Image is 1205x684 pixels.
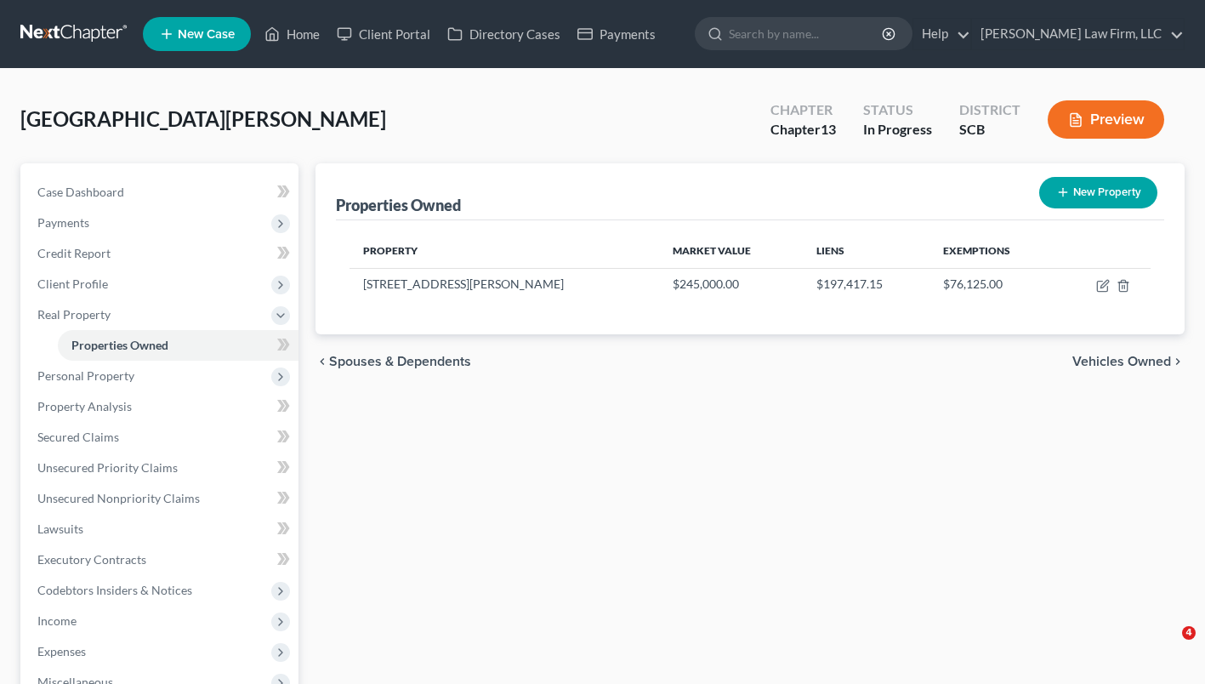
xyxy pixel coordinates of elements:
[37,522,83,536] span: Lawsuits
[913,19,970,49] a: Help
[24,391,298,422] a: Property Analysis
[24,453,298,483] a: Unsecured Priority Claims
[37,644,86,658] span: Expenses
[972,19,1184,49] a: [PERSON_NAME] Law Firm, LLC
[350,234,659,268] th: Property
[256,19,328,49] a: Home
[71,338,168,352] span: Properties Owned
[1182,626,1196,640] span: 4
[803,234,929,268] th: Liens
[37,460,178,475] span: Unsecured Priority Claims
[37,185,124,199] span: Case Dashboard
[315,355,329,368] i: chevron_left
[770,120,836,140] div: Chapter
[37,276,108,291] span: Client Profile
[659,234,803,268] th: Market Value
[959,120,1020,140] div: SCB
[24,514,298,544] a: Lawsuits
[1039,177,1157,208] button: New Property
[37,246,111,260] span: Credit Report
[770,100,836,120] div: Chapter
[37,552,146,567] span: Executory Contracts
[37,368,134,383] span: Personal Property
[863,120,932,140] div: In Progress
[178,28,235,41] span: New Case
[58,330,298,361] a: Properties Owned
[24,422,298,453] a: Secured Claims
[37,583,192,597] span: Codebtors Insiders & Notices
[959,100,1020,120] div: District
[37,430,119,444] span: Secured Claims
[1072,355,1185,368] button: Vehicles Owned chevron_right
[24,544,298,575] a: Executory Contracts
[439,19,569,49] a: Directory Cases
[863,100,932,120] div: Status
[37,491,200,505] span: Unsecured Nonpriority Claims
[350,268,659,300] td: [STREET_ADDRESS][PERSON_NAME]
[20,106,386,131] span: [GEOGRAPHIC_DATA][PERSON_NAME]
[37,215,89,230] span: Payments
[729,18,884,49] input: Search by name...
[929,234,1058,268] th: Exemptions
[24,177,298,208] a: Case Dashboard
[37,613,77,628] span: Income
[24,483,298,514] a: Unsecured Nonpriority Claims
[1072,355,1171,368] span: Vehicles Owned
[1147,626,1188,667] iframe: Intercom live chat
[329,355,471,368] span: Spouses & Dependents
[37,399,132,413] span: Property Analysis
[1171,355,1185,368] i: chevron_right
[821,121,836,137] span: 13
[24,238,298,269] a: Credit Report
[328,19,439,49] a: Client Portal
[929,268,1058,300] td: $76,125.00
[659,268,803,300] td: $245,000.00
[1048,100,1164,139] button: Preview
[315,355,471,368] button: chevron_left Spouses & Dependents
[336,195,461,215] div: Properties Owned
[803,268,929,300] td: $197,417.15
[37,307,111,322] span: Real Property
[569,19,664,49] a: Payments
